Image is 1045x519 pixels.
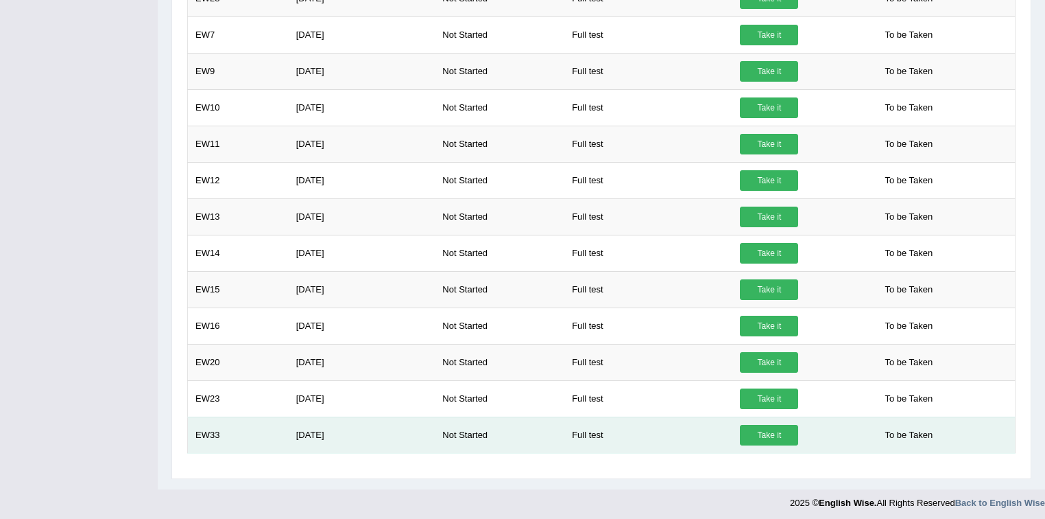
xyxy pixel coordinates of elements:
td: Not Started [435,235,564,271]
td: Not Started [435,198,564,235]
span: To be Taken [878,25,939,45]
a: Take it [740,389,798,409]
td: Not Started [435,162,564,198]
a: Take it [740,279,798,300]
span: To be Taken [878,170,939,191]
td: Full test [564,162,732,198]
td: Not Started [435,16,564,53]
td: EW10 [188,89,289,126]
td: Full test [564,89,732,126]
td: [DATE] [289,380,435,417]
td: Not Started [435,344,564,380]
span: To be Taken [878,389,939,409]
a: Take it [740,243,798,264]
td: [DATE] [289,308,435,344]
td: EW9 [188,53,289,89]
td: EW23 [188,380,289,417]
td: [DATE] [289,235,435,271]
a: Take it [740,316,798,336]
td: Not Started [435,271,564,308]
a: Take it [740,207,798,227]
a: Take it [740,25,798,45]
td: [DATE] [289,89,435,126]
a: Take it [740,134,798,154]
span: To be Taken [878,207,939,227]
a: Take it [740,61,798,82]
td: EW13 [188,198,289,235]
td: Full test [564,235,732,271]
a: Back to English Wise [955,498,1045,508]
td: EW15 [188,271,289,308]
span: To be Taken [878,97,939,118]
div: 2025 © All Rights Reserved [790,489,1045,509]
a: Take it [740,352,798,373]
strong: English Wise. [819,498,876,508]
span: To be Taken [878,243,939,264]
td: EW7 [188,16,289,53]
td: [DATE] [289,198,435,235]
td: Full test [564,16,732,53]
td: Not Started [435,126,564,162]
td: EW20 [188,344,289,380]
span: To be Taken [878,425,939,446]
td: [DATE] [289,53,435,89]
td: [DATE] [289,126,435,162]
td: [DATE] [289,417,435,453]
td: Full test [564,198,732,235]
td: EW16 [188,308,289,344]
td: EW11 [188,126,289,162]
td: EW33 [188,417,289,453]
td: Full test [564,53,732,89]
td: [DATE] [289,162,435,198]
span: To be Taken [878,134,939,154]
td: Not Started [435,417,564,453]
td: Not Started [435,380,564,417]
td: [DATE] [289,344,435,380]
td: Full test [564,271,732,308]
span: To be Taken [878,316,939,336]
td: EW12 [188,162,289,198]
td: Not Started [435,53,564,89]
td: EW14 [188,235,289,271]
td: Full test [564,308,732,344]
td: Full test [564,417,732,453]
td: Full test [564,126,732,162]
a: Take it [740,97,798,118]
td: [DATE] [289,271,435,308]
a: Take it [740,170,798,191]
td: [DATE] [289,16,435,53]
td: Full test [564,344,732,380]
a: Take it [740,425,798,446]
td: Full test [564,380,732,417]
span: To be Taken [878,61,939,82]
span: To be Taken [878,352,939,373]
td: Not Started [435,89,564,126]
td: Not Started [435,308,564,344]
span: To be Taken [878,279,939,300]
